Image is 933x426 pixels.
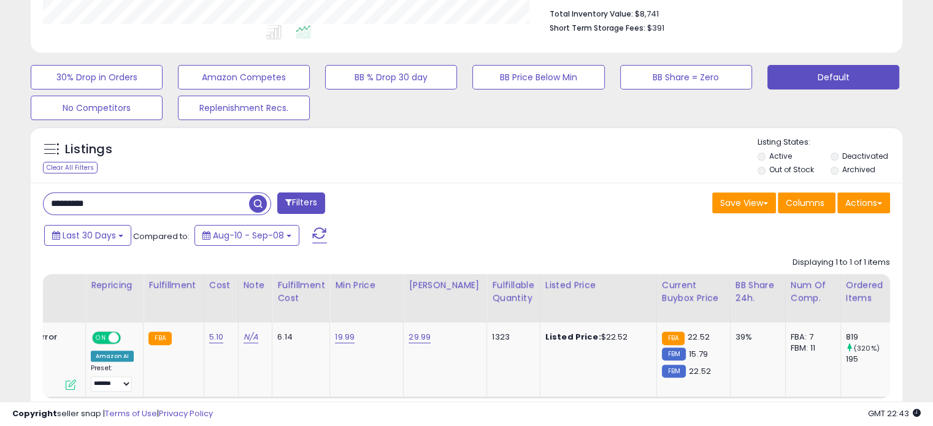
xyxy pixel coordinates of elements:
button: Last 30 Days [44,225,131,246]
button: No Competitors [31,96,163,120]
a: 29.99 [409,331,431,343]
div: Cost [209,279,233,292]
label: Archived [842,164,875,175]
small: FBM [662,365,686,378]
span: Columns [786,197,824,209]
b: Total Inventory Value: [550,9,633,19]
span: OFF [119,333,139,343]
div: Repricing [91,279,138,292]
h5: Listings [65,141,112,158]
div: Fulfillment Cost [277,279,324,305]
div: Min Price [335,279,398,292]
button: Actions [837,192,890,213]
div: FBA: 7 [791,332,831,343]
div: Note [244,279,267,292]
div: Ordered Items [846,279,891,305]
div: Fulfillable Quantity [492,279,534,305]
small: FBA [662,332,685,345]
div: 39% [735,332,776,343]
div: 195 [846,354,896,365]
a: Terms of Use [105,408,157,419]
span: Aug-10 - Sep-08 [213,229,284,242]
a: 19.99 [335,331,355,343]
b: Listed Price: [545,331,601,343]
a: N/A [244,331,258,343]
span: 15.79 [689,348,708,360]
span: $391 [647,22,664,34]
div: 819 [846,332,896,343]
div: Current Buybox Price [662,279,725,305]
div: 6.14 [277,332,320,343]
button: BB Share = Zero [620,65,752,89]
button: Replenishment Recs. [178,96,310,120]
div: Num of Comp. [791,279,835,305]
button: BB Price Below Min [472,65,604,89]
div: $22.52 [545,332,647,343]
b: Short Term Storage Fees: [550,23,645,33]
div: BB Share 24h. [735,279,780,305]
span: Last 30 Days [63,229,116,242]
strong: Copyright [12,408,57,419]
div: Listed Price [545,279,651,292]
div: Preset: [91,364,134,392]
small: FBM [662,348,686,360]
span: 22.52 [689,365,711,377]
label: Active [769,151,792,161]
label: Deactivated [842,151,888,161]
button: Default [767,65,899,89]
a: Privacy Policy [159,408,213,419]
p: Listing States: [758,137,902,148]
span: 2025-10-9 22:43 GMT [868,408,921,419]
span: Compared to: [133,230,190,242]
div: Fulfillment [148,279,198,292]
li: $8,741 [550,6,881,20]
div: Clear All Filters [43,162,98,173]
button: Save View [712,192,776,213]
label: Out of Stock [769,164,814,175]
small: FBA [148,332,171,345]
a: 5.10 [209,331,224,343]
div: [PERSON_NAME] [409,279,482,292]
button: Columns [778,192,835,213]
small: (320%) [854,343,880,353]
span: ON [93,333,109,343]
div: FBM: 11 [791,343,831,354]
div: Amazon AI [91,351,134,362]
button: BB % Drop 30 day [325,65,457,89]
div: seller snap | | [12,408,213,420]
div: Displaying 1 to 1 of 1 items [793,257,890,268]
button: Aug-10 - Sep-08 [194,225,299,246]
div: 1323 [492,332,530,343]
button: Filters [277,192,325,214]
span: 22.52 [688,331,710,343]
button: Amazon Competes [178,65,310,89]
button: 30% Drop in Orders [31,65,163,89]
